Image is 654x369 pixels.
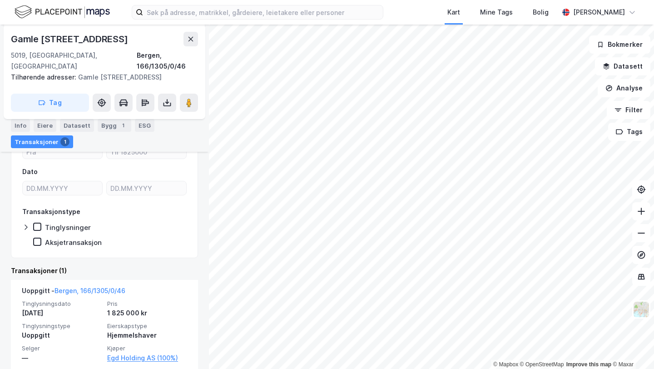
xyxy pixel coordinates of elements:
span: Tilhørende adresser: [11,73,78,81]
div: Hjemmelshaver [107,330,187,341]
iframe: Chat Widget [609,325,654,369]
div: Eiere [34,119,56,132]
div: Bygg [98,119,131,132]
input: Fra [23,145,102,159]
input: DD.MM.YYYY [23,181,102,195]
div: Aksjetransaksjon [45,238,102,247]
input: DD.MM.YYYY [107,181,186,195]
div: Bolig [533,7,549,18]
div: Tinglysninger [45,223,91,232]
span: Kjøper [107,344,187,352]
div: Info [11,119,30,132]
div: Transaksjoner [11,135,73,148]
input: Til 1825000 [107,145,186,159]
button: Tag [11,94,89,112]
div: Transaksjonstype [22,206,80,217]
div: Gamle [STREET_ADDRESS] [11,32,130,46]
div: Kontrollprogram for chat [609,325,654,369]
div: 1 [119,121,128,130]
button: Bokmerker [589,35,650,54]
img: Z [633,301,650,318]
div: [DATE] [22,308,102,319]
div: ESG [135,119,154,132]
div: 1 825 000 kr [107,308,187,319]
div: 1 [60,137,69,146]
img: logo.f888ab2527a4732fd821a326f86c7f29.svg [15,4,110,20]
div: Mine Tags [480,7,513,18]
span: Tinglysningsdato [22,300,102,308]
div: Datasett [60,119,94,132]
span: Tinglysningstype [22,322,102,330]
div: Gamle [STREET_ADDRESS] [11,72,191,83]
span: Eierskapstype [107,322,187,330]
a: Improve this map [566,361,611,368]
a: Bergen, 166/1305/0/46 [54,287,125,294]
a: Mapbox [493,361,518,368]
div: Dato [22,166,38,177]
div: Uoppgitt - [22,285,125,300]
div: Transaksjoner (1) [11,265,198,276]
span: Selger [22,344,102,352]
button: Filter [607,101,650,119]
div: [PERSON_NAME] [573,7,625,18]
div: Bergen, 166/1305/0/46 [137,50,198,72]
div: Uoppgitt [22,330,102,341]
button: Datasett [595,57,650,75]
button: Analyse [598,79,650,97]
button: Tags [608,123,650,141]
a: OpenStreetMap [520,361,564,368]
div: — [22,353,102,364]
div: Kart [447,7,460,18]
span: Pris [107,300,187,308]
a: Egd Holding AS (100%) [107,353,187,364]
div: 5019, [GEOGRAPHIC_DATA], [GEOGRAPHIC_DATA] [11,50,137,72]
input: Søk på adresse, matrikkel, gårdeiere, leietakere eller personer [143,5,383,19]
